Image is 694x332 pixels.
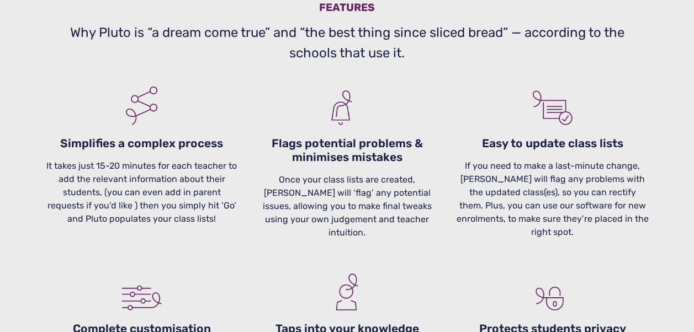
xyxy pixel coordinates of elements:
img: icon_simplify.png [117,76,167,125]
img: icon_customise.png [117,261,167,310]
p: Why Pluto is “a dream come true” and “the best thing since sliced bread” — according to the schoo... [46,23,649,62]
p: It takes just 15-20 minutes for each teacher to add the relevant information about their students... [46,159,238,225]
img: icon_privacy.png [528,261,578,310]
h2: Easy to update class lists [457,136,649,154]
h3: Features [46,1,649,18]
p: Once your class lists are created, [PERSON_NAME] will ‘flag’ any potential issues, allowing you t... [251,173,443,239]
h2: Simplifies a complex process [46,136,238,154]
img: icon_easy_update.png [528,76,578,125]
img: icon_knowledge.png [322,261,372,310]
p: If you need to make a last-minute change, [PERSON_NAME] will flag any problems with the updated c... [457,159,649,238]
img: icon_alert.png [317,76,367,125]
h2: Flags potential problems & minimises mistakes [251,136,443,168]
